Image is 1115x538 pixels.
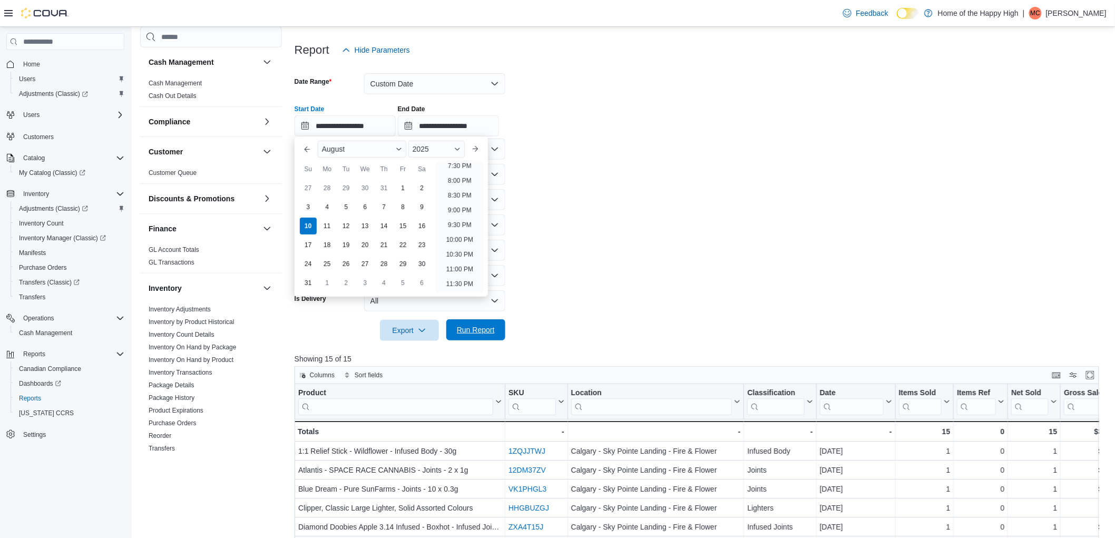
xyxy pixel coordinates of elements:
div: SKU [508,388,556,398]
span: Inventory Count [19,219,64,228]
a: Feedback [839,3,892,24]
div: day-30 [414,256,431,272]
button: Catalog [19,152,49,164]
div: SKU URL [508,388,556,415]
div: day-3 [300,199,317,216]
button: All [364,290,505,311]
button: Enter fullscreen [1084,369,1097,382]
a: Cash Out Details [149,92,197,100]
button: SKU [508,388,564,415]
h3: Compliance [149,116,190,127]
h3: Customer [149,146,183,157]
button: Cash Management [149,57,259,67]
span: Adjustments (Classic) [19,90,88,98]
span: Reports [15,392,124,405]
div: day-25 [319,256,336,272]
button: Next month [467,141,484,158]
button: Custom Date [364,73,505,94]
div: day-16 [414,218,431,234]
button: Users [19,109,44,121]
div: 15 [898,425,950,438]
div: day-8 [395,199,412,216]
a: ZXA4T15J [508,523,543,531]
button: Operations [19,312,58,325]
button: Compliance [261,115,273,128]
a: Cash Management [149,80,202,87]
span: Package Details [149,381,194,389]
span: Transfers [15,291,124,304]
div: day-5 [395,275,412,291]
button: Sort fields [340,369,387,382]
div: day-7 [376,199,393,216]
div: day-31 [376,180,393,197]
div: Items Ref [957,388,996,415]
span: [US_STATE] CCRS [19,409,74,417]
h3: Inventory [149,283,182,294]
li: 9:30 PM [444,219,476,231]
a: Reports [15,392,45,405]
span: Sort fields [355,371,383,379]
span: Home [19,57,124,71]
div: day-21 [376,237,393,253]
button: Date [819,388,892,415]
div: Mo [319,161,336,178]
li: 8:00 PM [444,174,476,187]
button: Cash Management [11,326,129,340]
a: Inventory by Product Historical [149,318,234,326]
button: Keyboard shortcuts [1050,369,1063,382]
a: Inventory Manager (Classic) [15,232,110,244]
span: Adjustments (Classic) [15,87,124,100]
div: Th [376,161,393,178]
div: Gross Sales [1064,388,1112,415]
a: Customers [19,131,58,143]
a: HHGBUZGJ [508,504,549,512]
div: Customer [140,167,282,183]
button: Purchase Orders [11,260,129,275]
span: Cash Management [15,327,124,339]
li: 8:30 PM [444,189,476,202]
li: 10:00 PM [442,233,477,246]
div: Infused Body [747,445,813,457]
span: Feedback [856,8,888,18]
span: My Catalog (Classic) [19,169,85,177]
a: Transfers [15,291,50,304]
a: Dashboards [15,377,65,390]
span: Dashboards [15,377,124,390]
button: Inventory [261,282,273,295]
button: Export [380,320,439,341]
span: Operations [23,314,54,322]
span: Users [19,75,35,83]
div: day-29 [395,256,412,272]
li: 9:00 PM [444,204,476,217]
span: Catalog [23,154,45,162]
div: day-12 [338,218,355,234]
div: Items Ref [957,388,996,398]
a: Users [15,73,40,85]
span: Cash Management [149,79,202,87]
span: Purchase Orders [15,261,124,274]
span: Inventory [19,188,124,200]
a: Inventory Adjustments [149,306,211,313]
div: 0 [957,445,1004,457]
button: Inventory [2,187,129,201]
a: Inventory Transactions [149,369,212,376]
span: Transfers [19,293,45,301]
span: Reports [23,350,45,358]
button: Previous Month [299,141,316,158]
span: Inventory On Hand by Package [149,343,237,351]
div: 1 [1011,445,1057,457]
span: Dashboards [19,379,61,388]
button: Manifests [11,246,129,260]
li: 11:00 PM [442,263,477,276]
div: We [357,161,374,178]
div: day-31 [300,275,317,291]
a: Adjustments (Classic) [11,201,129,216]
button: Open list of options [491,195,499,204]
span: Washington CCRS [15,407,124,419]
span: Canadian Compliance [15,363,124,375]
button: Operations [2,311,129,326]
div: day-14 [376,218,393,234]
span: Cash Management [19,329,72,337]
div: day-23 [414,237,431,253]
